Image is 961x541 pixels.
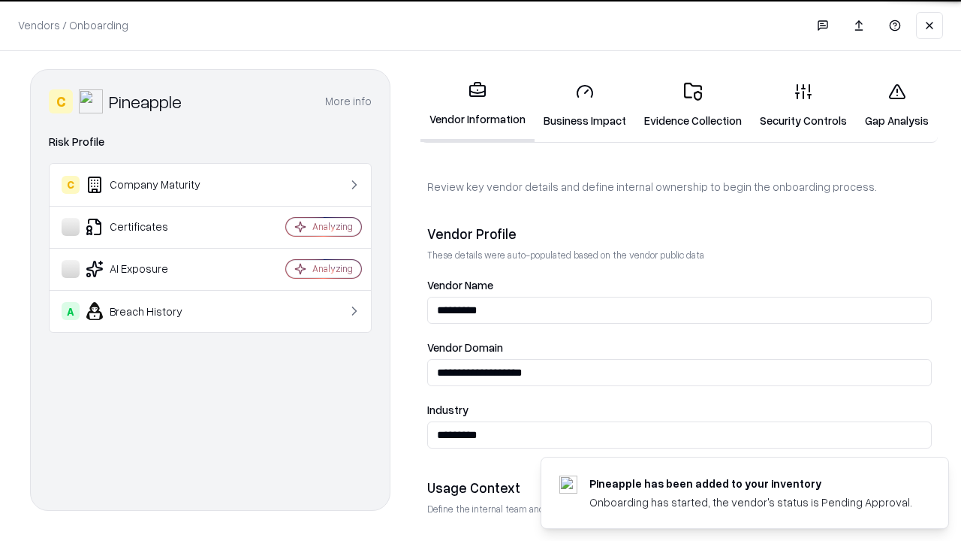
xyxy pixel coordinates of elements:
div: Company Maturity [62,176,241,194]
div: Usage Context [427,479,932,497]
div: C [49,89,73,113]
img: Pineapple [79,89,103,113]
p: These details were auto-populated based on the vendor public data [427,249,932,261]
div: Pineapple has been added to your inventory [589,476,912,491]
label: Industry [427,404,932,416]
div: Analyzing [312,262,353,275]
a: Evidence Collection [635,71,751,141]
a: Security Controls [751,71,856,141]
div: A [62,302,80,320]
img: pineappleenergy.com [559,476,577,494]
div: Certificates [62,218,241,236]
button: More info [325,88,372,115]
div: Risk Profile [49,133,372,151]
label: Vendor Name [427,280,932,291]
div: Onboarding has started, the vendor's status is Pending Approval. [589,494,912,510]
div: Vendor Profile [427,225,932,243]
label: Vendor Domain [427,342,932,353]
div: C [62,176,80,194]
a: Vendor Information [420,69,535,142]
a: Business Impact [535,71,635,141]
div: Breach History [62,302,241,320]
p: Vendors / Onboarding [18,17,128,33]
div: Analyzing [312,220,353,233]
p: Review key vendor details and define internal ownership to begin the onboarding process. [427,179,932,195]
a: Gap Analysis [856,71,938,141]
p: Define the internal team and reason for using this vendor. This helps assess business relevance a... [427,503,932,515]
div: AI Exposure [62,260,241,278]
div: Pineapple [109,89,182,113]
